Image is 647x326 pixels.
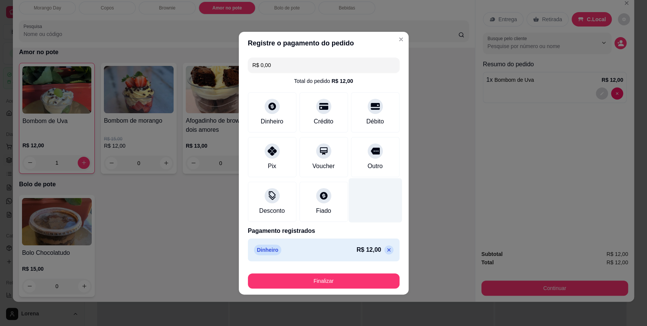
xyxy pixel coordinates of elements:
div: Débito [366,117,384,126]
div: Crédito [314,117,334,126]
p: Pagamento registrados [248,226,399,236]
p: Dinheiro [254,245,282,255]
div: Dinheiro [261,117,284,126]
button: Finalizar [248,273,399,289]
div: Outro [367,162,382,171]
p: R$ 12,00 [357,245,381,254]
header: Registre o pagamento do pedido [239,32,409,55]
div: R$ 12,00 [332,77,353,85]
input: Ex.: hambúrguer de cordeiro [252,58,395,73]
div: Desconto [259,206,285,215]
div: Fiado [316,206,331,215]
div: Total do pedido [294,77,353,85]
div: Voucher [312,162,335,171]
div: Pix [268,162,276,171]
button: Close [395,33,407,45]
